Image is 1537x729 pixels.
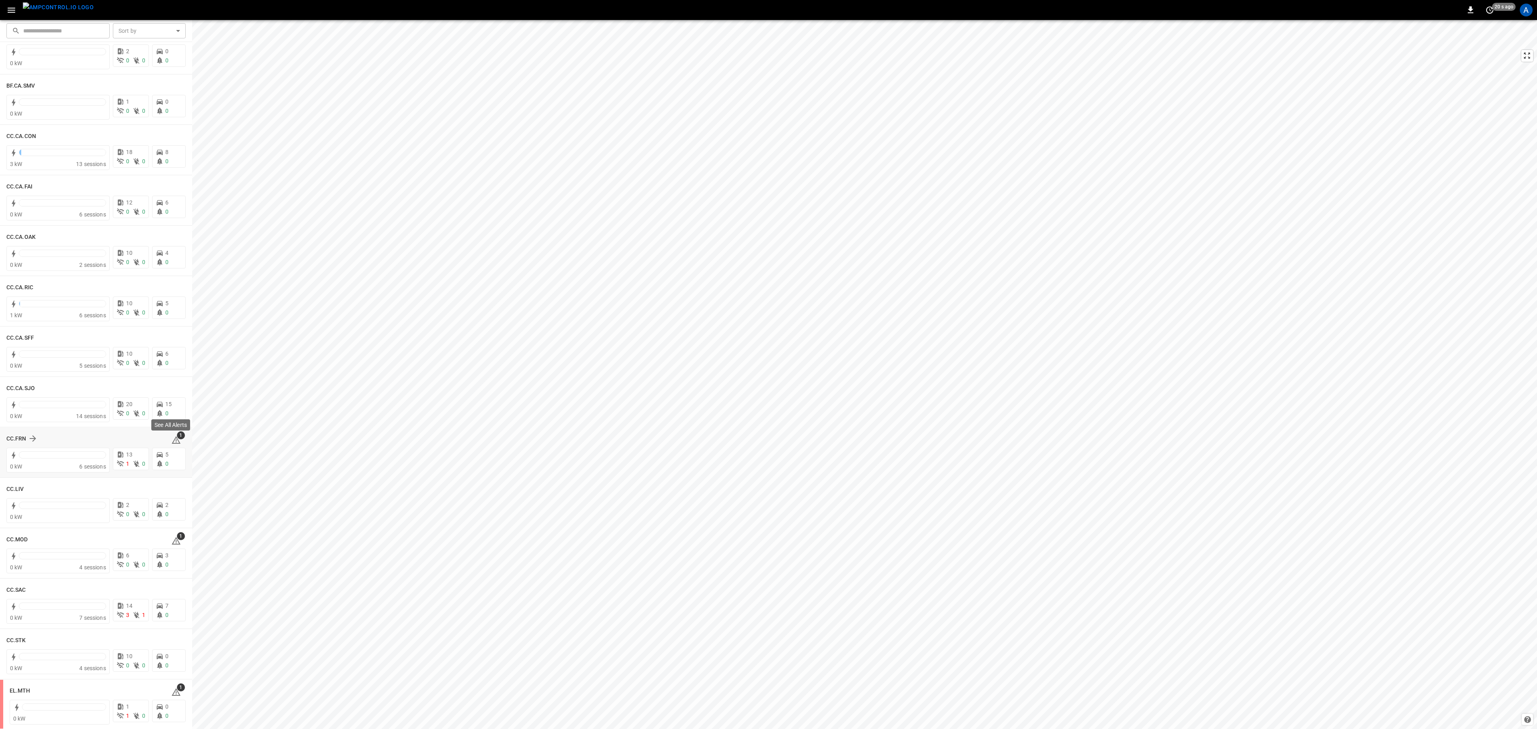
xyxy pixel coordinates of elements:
span: 0 kW [10,211,22,218]
span: 10 [126,653,132,659]
h6: BF.CA.SMV [6,82,35,90]
span: 1 [177,532,185,540]
h6: CC.CA.OAK [6,233,36,242]
span: 0 [165,461,169,467]
span: 0 [126,309,129,316]
span: 13 [126,451,132,458]
span: 1 [126,98,129,105]
span: 0 [126,662,129,669]
p: See All Alerts [155,421,187,429]
h6: CC.CA.SFF [6,334,34,342]
span: 1 [177,683,185,691]
span: 0 [142,713,145,719]
span: 0 kW [13,715,26,722]
span: 0 [142,461,145,467]
span: 0 [165,713,169,719]
span: 0 [126,259,129,265]
span: 10 [126,250,132,256]
span: 3 [165,552,169,559]
span: 2 [126,502,129,508]
span: 0 [165,98,169,105]
h6: CC.CA.SJO [6,384,35,393]
span: 10 [126,350,132,357]
span: 0 [165,612,169,618]
span: 14 sessions [76,413,106,419]
span: 0 kW [10,262,22,268]
span: 0 kW [10,362,22,369]
h6: EL.MTH [10,687,30,695]
span: 6 sessions [79,211,106,218]
span: 12 [126,199,132,206]
span: 0 kW [10,514,22,520]
h6: CC.CA.CON [6,132,36,141]
span: 13 sessions [76,161,106,167]
span: 6 [165,199,169,206]
span: 0 kW [10,665,22,671]
span: 4 sessions [79,665,106,671]
span: 2 sessions [79,262,106,268]
span: 0 [165,360,169,366]
span: 0 kW [10,615,22,621]
span: 0 [142,208,145,215]
span: 3 [126,612,129,618]
h6: CC.STK [6,636,26,645]
span: 0 [165,48,169,54]
span: 1 [142,612,145,618]
span: 0 [165,410,169,417]
span: 6 [126,552,129,559]
span: 0 [142,511,145,517]
span: 0 [142,561,145,568]
span: 15 [165,401,172,407]
button: set refresh interval [1483,4,1496,16]
span: 0 [165,208,169,215]
span: 20 [126,401,132,407]
span: 0 [126,561,129,568]
span: 0 [142,662,145,669]
span: 0 [142,259,145,265]
span: 0 [126,208,129,215]
span: 4 sessions [79,564,106,571]
span: 0 [142,360,145,366]
span: 0 kW [10,60,22,66]
span: 0 [142,57,145,64]
span: 6 sessions [79,312,106,318]
span: 0 [165,511,169,517]
span: 0 [126,57,129,64]
span: 0 [126,108,129,114]
span: 5 [165,451,169,458]
span: 0 kW [10,463,22,470]
h6: CC.SAC [6,586,26,595]
span: 0 [142,410,145,417]
span: 7 sessions [79,615,106,621]
span: 0 [126,410,129,417]
span: 0 [142,158,145,164]
span: 7 [165,603,169,609]
span: 6 [165,350,169,357]
span: 0 [165,703,169,710]
span: 5 [165,300,169,306]
span: 20 s ago [1492,3,1516,11]
span: 1 [126,703,129,710]
span: 6 sessions [79,463,106,470]
span: 0 [142,309,145,316]
span: 2 [126,48,129,54]
span: 2 [165,502,169,508]
span: 1 kW [10,312,22,318]
span: 0 [126,511,129,517]
span: 0 [165,561,169,568]
span: 3 kW [10,161,22,167]
span: 0 [126,360,129,366]
h6: CC.FRN [6,435,26,443]
span: 0 kW [10,110,22,117]
h6: CC.MOD [6,535,28,544]
h6: CC.LIV [6,485,24,494]
span: 1 [126,461,129,467]
span: 0 [165,662,169,669]
span: 14 [126,603,132,609]
span: 1 [126,713,129,719]
span: 0 [165,309,169,316]
h6: CC.CA.FAI [6,182,32,191]
span: 18 [126,149,132,155]
span: 0 [165,653,169,659]
span: 10 [126,300,132,306]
